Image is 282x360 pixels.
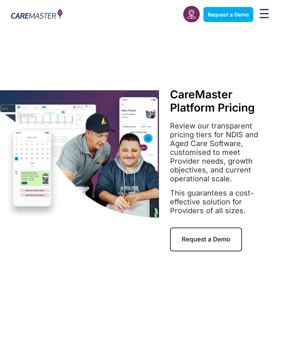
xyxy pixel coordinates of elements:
h1: CareMaster Platform Pricing [170,88,271,114]
a: Request a Demo [170,228,242,251]
a: Request a Demo [203,7,253,22]
span: Request a Demo [182,236,230,243]
p: This guarantees a cost-effective solution for Providers of all sizes. [170,189,271,215]
p: Review our transparent pricing tiers for NDIS and Aged Care Software, customised to meet Provider... [170,121,271,183]
span: Request a Demo [208,11,249,18]
img: CareMaster Logo [11,9,62,20]
div: Menu Toggle [257,7,271,22]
